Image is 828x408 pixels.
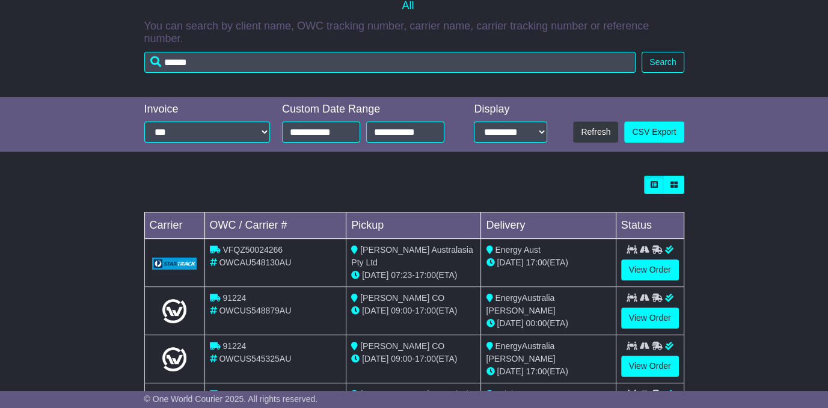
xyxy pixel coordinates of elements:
div: Custom Date Range [282,103,454,116]
a: View Order [621,308,679,329]
td: Carrier [144,212,204,239]
td: Delivery [481,212,616,239]
span: 09:00 [391,306,412,315]
div: Display [474,103,547,116]
span: 17:00 [526,366,547,376]
span: [DATE] [497,258,523,267]
div: (ETA) [486,365,610,378]
span: 17:00 [526,258,547,267]
span: OWCUS548879AU [219,306,291,315]
span: [DATE] [497,318,523,328]
td: Pickup [346,212,481,239]
span: [DATE] [362,270,388,280]
div: (ETA) [486,256,610,269]
span: EnergyAustralia [PERSON_NAME] [486,341,555,363]
a: View Order [621,259,679,280]
span: 00:00 [526,318,547,328]
span: © One World Courier 2025. All rights reserved. [144,394,318,404]
span: 91224 [222,341,246,351]
div: (ETA) [486,317,610,330]
span: [DATE] [362,306,388,315]
div: - (ETA) [351,304,476,317]
span: VFQZ50024266 [222,245,283,255]
span: [PERSON_NAME] CO [360,341,444,351]
img: GetCarrierServiceLogo [152,258,197,270]
img: Light [162,347,186,371]
a: View Order [621,356,679,377]
span: [PERSON_NAME] Australasia Pty Ltd [351,245,473,267]
span: Energy Aust [495,245,541,255]
span: EnergyAustralia [PERSON_NAME] [486,293,555,315]
span: 17:00 [415,306,436,315]
button: Refresh [573,122,618,143]
span: OWCUS545325AU [219,354,291,363]
td: Status [616,212,684,239]
img: Light [162,299,186,323]
button: Search [642,52,684,73]
div: - (ETA) [351,269,476,282]
span: 07:23 [391,270,412,280]
p: You can search by client name, OWC tracking number, carrier name, carrier tracking number or refe... [144,20,684,46]
div: Invoice [144,103,271,116]
span: VFQZ50023288 [222,389,283,399]
a: CSV Export [624,122,684,143]
td: OWC / Carrier # [204,212,346,239]
span: 17:00 [415,270,436,280]
span: [DATE] [497,366,523,376]
span: 09:00 [391,354,412,363]
span: 17:00 [415,354,436,363]
span: [PERSON_NAME] CO [360,293,444,303]
span: [DATE] [362,354,388,363]
span: 91224 [222,293,246,303]
div: - (ETA) [351,353,476,365]
span: OWCAU548130AU [219,258,291,267]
